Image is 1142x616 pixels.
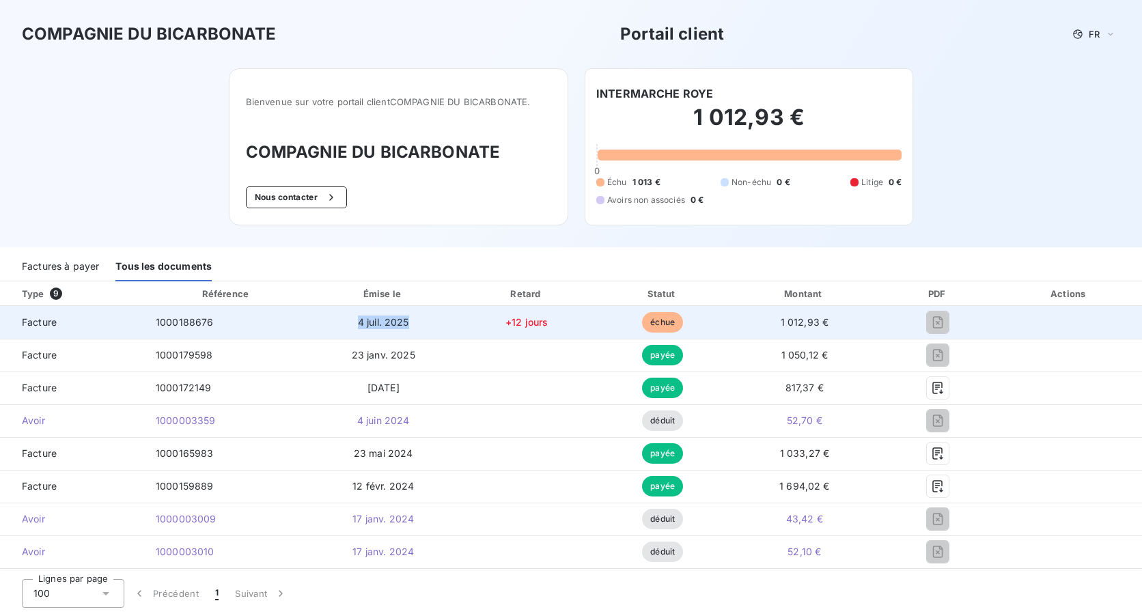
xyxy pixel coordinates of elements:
[781,349,828,361] span: 1 050,12 €
[11,447,134,460] span: Facture
[785,382,824,393] span: 817,37 €
[594,165,600,176] span: 0
[311,287,456,300] div: Émise le
[246,140,551,165] h3: COMPAGNIE DU BICARBONATE
[207,579,227,608] button: 1
[11,316,134,329] span: Facture
[156,546,214,557] span: 1000003010
[352,546,414,557] span: 17 janv. 2024
[596,104,902,145] h2: 1 012,93 €
[642,312,683,333] span: échue
[642,410,683,431] span: déduit
[156,480,214,492] span: 1000159889
[889,176,902,188] span: 0 €
[642,378,683,398] span: payée
[11,479,134,493] span: Facture
[22,22,277,46] h3: COMPAGNIE DU BICARBONATE
[156,415,216,426] span: 1000003359
[202,288,249,299] div: Référence
[1089,29,1100,40] span: FR
[156,513,217,524] span: 1000003009
[11,381,134,395] span: Facture
[246,96,551,107] span: Bienvenue sur votre portail client COMPAGNIE DU BICARBONATE .
[732,287,876,300] div: Montant
[115,253,212,281] div: Tous les documents
[11,414,134,428] span: Avoir
[352,480,414,492] span: 12 févr. 2024
[156,447,214,459] span: 1000165983
[11,512,134,526] span: Avoir
[156,349,213,361] span: 1000179598
[691,194,704,206] span: 0 €
[732,176,771,188] span: Non-échu
[781,316,829,328] span: 1 012,93 €
[642,345,683,365] span: payée
[124,579,207,608] button: Précédent
[367,382,400,393] span: [DATE]
[999,287,1139,300] div: Actions
[33,587,50,600] span: 100
[607,194,685,206] span: Avoirs non associés
[779,480,830,492] span: 1 694,02 €
[882,287,994,300] div: PDF
[156,316,214,328] span: 1000188676
[788,546,821,557] span: 52,10 €
[11,545,134,559] span: Avoir
[352,349,415,361] span: 23 janv. 2025
[354,447,413,459] span: 23 mai 2024
[598,287,727,300] div: Statut
[642,476,683,496] span: payée
[786,513,823,524] span: 43,42 €
[357,415,410,426] span: 4 juin 2024
[787,415,822,426] span: 52,70 €
[50,288,62,300] span: 9
[861,176,883,188] span: Litige
[642,443,683,464] span: payée
[14,287,142,300] div: Type
[607,176,627,188] span: Échu
[632,176,660,188] span: 1 013 €
[156,382,212,393] span: 1000172149
[642,542,683,562] span: déduit
[461,287,593,300] div: Retard
[352,513,414,524] span: 17 janv. 2024
[596,85,713,102] h6: INTERMARCHE ROYE
[11,348,134,362] span: Facture
[620,22,724,46] h3: Portail client
[358,316,409,328] span: 4 juil. 2025
[777,176,790,188] span: 0 €
[780,447,830,459] span: 1 033,27 €
[642,509,683,529] span: déduit
[505,316,548,328] span: +12 jours
[22,253,99,281] div: Factures à payer
[246,186,347,208] button: Nous contacter
[227,579,296,608] button: Suivant
[215,587,219,600] span: 1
